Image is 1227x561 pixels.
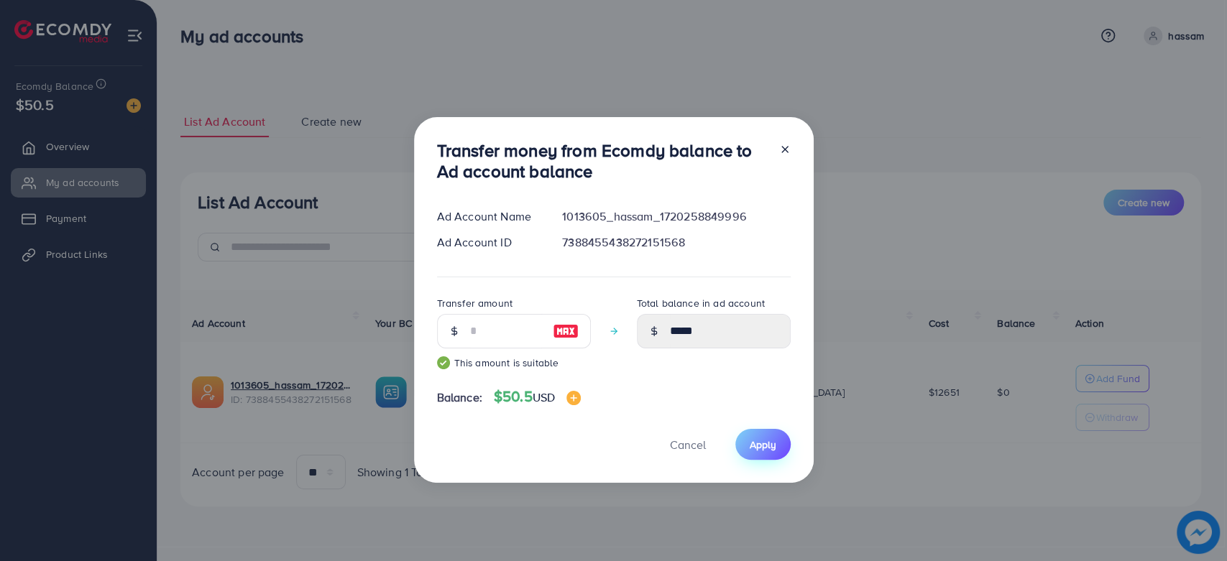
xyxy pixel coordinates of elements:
div: 1013605_hassam_1720258849996 [551,208,801,225]
span: Apply [750,437,776,452]
div: Ad Account ID [426,234,551,251]
img: image [566,391,581,405]
label: Total balance in ad account [637,296,765,310]
button: Cancel [652,429,724,460]
img: image [553,323,579,340]
img: guide [437,356,450,369]
div: Ad Account Name [426,208,551,225]
button: Apply [735,429,791,460]
h4: $50.5 [494,388,581,406]
span: Cancel [670,437,706,453]
span: Balance: [437,389,482,406]
div: 7388455438272151568 [551,234,801,251]
h3: Transfer money from Ecomdy balance to Ad account balance [437,140,768,182]
span: USD [533,389,555,405]
label: Transfer amount [437,296,513,310]
small: This amount is suitable [437,356,591,370]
